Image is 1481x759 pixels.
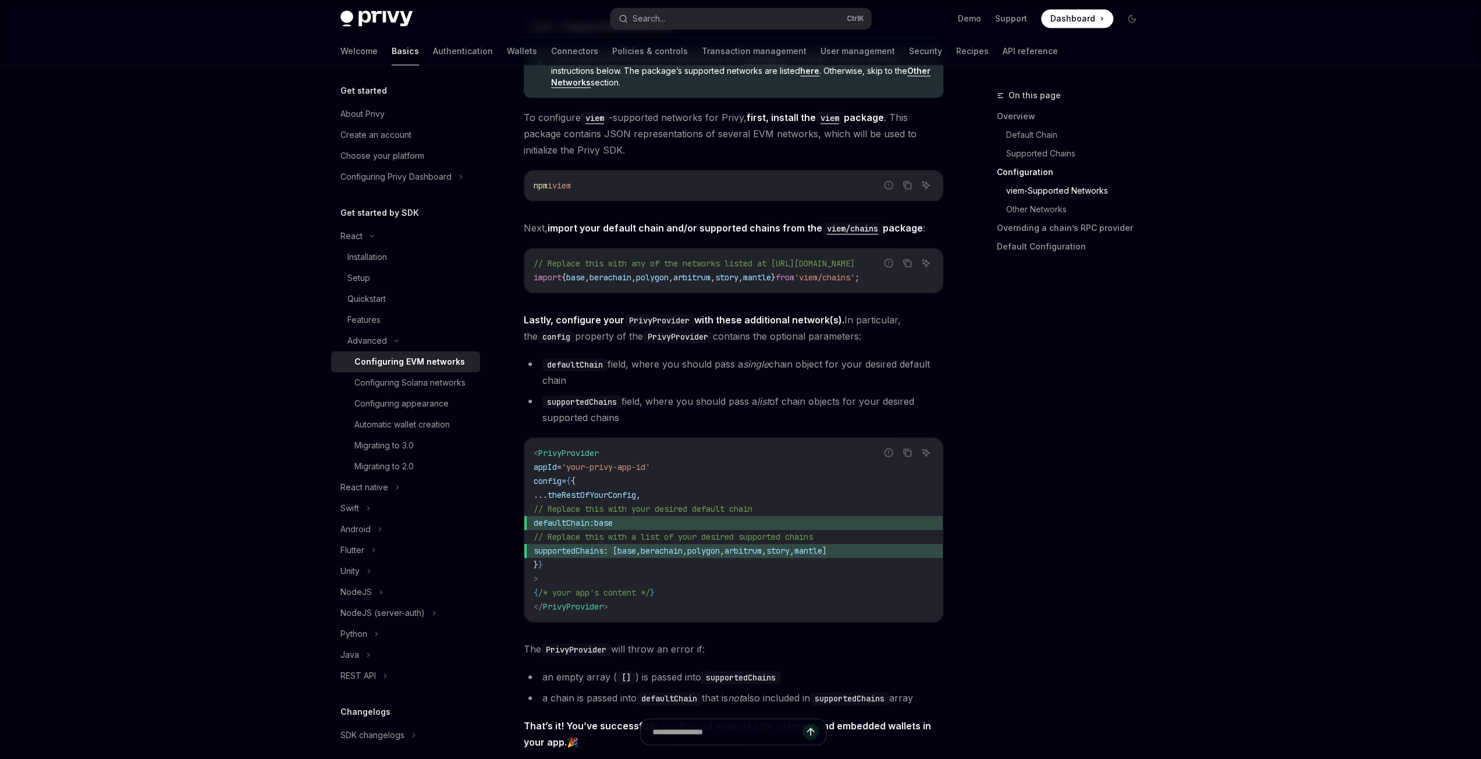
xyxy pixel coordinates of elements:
span: , [669,272,673,283]
a: Basics [392,37,419,65]
button: Ask AI [918,255,933,270]
div: Migrating to 3.0 [354,439,414,452]
code: supportedChains [542,395,621,408]
button: Report incorrect code [881,177,896,193]
span: 'your-privy-app-id' [562,462,650,472]
span: /* your app's content */ [538,587,650,598]
button: Search...CtrlK [610,8,871,29]
span: defaultChain: [534,518,594,528]
span: > [603,601,608,612]
span: </ [534,601,543,612]
div: NodeJS [340,585,372,599]
span: } [534,560,538,570]
span: In particular, the property of the contains the optional parameters: [524,312,943,344]
div: Flutter [340,543,364,557]
h5: Get started [340,84,387,98]
span: // Replace this with a list of your desired supported chains [534,532,813,542]
strong: Lastly, configure your with these additional network(s). [524,314,844,326]
code: supportedChains [701,671,780,684]
a: Installation [331,247,480,268]
a: Configuring appearance [331,393,480,414]
code: PrivyProvider [541,643,611,656]
h5: Changelogs [340,705,390,719]
a: Policies & controls [612,37,688,65]
a: Features [331,309,480,330]
a: Choose your platform [331,145,480,166]
span: viem [552,180,571,191]
span: { [562,272,566,283]
a: Welcome [340,37,378,65]
a: Support [995,13,1027,24]
div: Automatic wallet creation [354,418,450,432]
div: Choose your platform [340,149,424,163]
a: Migrating to 2.0 [331,456,480,477]
li: an empty array ( ) is passed into [524,669,943,685]
button: Report incorrect code [881,445,896,460]
code: [] [617,671,635,684]
span: story [766,546,790,556]
span: theRestOfYourConfig [548,490,636,500]
li: field, where you should pass a chain object for your desired default chain [524,356,943,389]
span: berachain [641,546,683,556]
a: Supported Chains [1006,144,1150,163]
span: < [534,448,538,458]
span: ] [822,546,827,556]
span: > [534,573,538,584]
div: Search... [633,12,665,26]
span: story [715,272,738,283]
code: viem [816,112,844,124]
span: base [594,518,613,528]
a: Automatic wallet creation [331,414,480,435]
div: Installation [347,250,387,264]
a: Default Chain [1006,126,1150,144]
a: User management [821,37,895,65]
span: , [631,272,636,283]
div: Configuring Solana networks [354,376,466,390]
span: { [571,476,576,486]
span: npm [534,180,548,191]
span: ... [534,490,548,500]
span: // Replace this with any of the networks listed at [URL][DOMAIN_NAME] [534,258,855,269]
em: single [743,358,769,370]
span: , [790,546,794,556]
a: Configuring EVM networks [331,351,480,372]
span: polygon [636,272,669,283]
a: Other Networks [1006,200,1150,219]
div: Configuring Privy Dashboard [340,170,452,184]
span: Next, : [524,220,943,236]
span: } [650,587,655,598]
a: viem/chains [822,222,883,234]
em: not [728,692,742,704]
span: The will throw an error if: [524,641,943,657]
span: If your desired EVM network is supported by the package, continue with the instructions below. Th... [551,53,931,88]
button: Copy the contents from the code block [900,445,915,460]
div: Configuring EVM networks [354,355,465,369]
code: PrivyProvider [643,330,713,343]
span: appId [534,462,557,472]
a: Dashboard [1041,9,1113,28]
a: API reference [1003,37,1058,65]
span: , [762,546,766,556]
div: Setup [347,271,370,285]
code: viem [581,112,609,124]
span: base [566,272,585,283]
div: Advanced [347,334,387,348]
div: Features [347,313,381,327]
code: PrivyProvider [624,314,694,327]
a: Overriding a chain’s RPC provider [997,219,1150,237]
a: Configuration [997,163,1150,181]
span: mantle [794,546,822,556]
em: list [757,395,769,407]
span: , [738,272,743,283]
button: Copy the contents from the code block [900,255,915,270]
span: = [557,462,562,472]
code: defaultChain [637,692,702,705]
span: mantle [743,272,771,283]
a: Quickstart [331,288,480,309]
a: Security [909,37,942,65]
span: , [636,546,641,556]
span: import [534,272,562,283]
span: from [776,272,794,283]
span: , [720,546,724,556]
div: SDK changelogs [340,728,404,742]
